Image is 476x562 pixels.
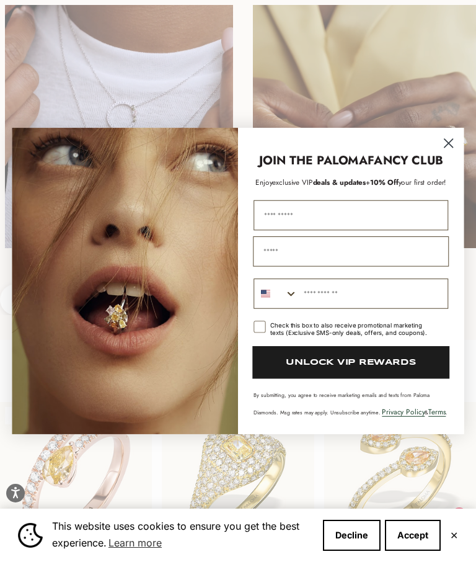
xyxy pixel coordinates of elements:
[255,177,272,188] span: Enjoy
[272,177,312,188] span: exclusive VIP
[261,289,271,299] img: United States
[259,152,368,169] strong: JOIN THE PALOMA
[270,321,433,336] div: Check this box to also receive promotional marketing texts (Exclusive SMS-only deals, offers, and...
[297,279,447,308] input: Phone Number
[382,408,447,416] span: & .
[370,177,399,188] span: 10% Off
[428,406,446,417] a: Terms
[253,200,448,231] input: First Name
[382,406,425,417] a: Privacy Policy
[254,279,297,308] button: Search Countries
[107,533,164,552] a: Learn more
[323,520,381,551] button: Decline
[12,128,238,434] img: Loading...
[272,177,366,188] span: deals & updates
[52,519,313,552] span: This website uses cookies to ensure you get the best experience.
[450,532,458,539] button: Close
[368,152,443,169] strong: FANCY CLUB
[366,177,446,188] span: + your first order!
[252,346,449,378] button: UNLOCK VIP REWARDS
[253,236,449,267] input: Email
[438,133,459,154] button: Close dialog
[18,523,43,548] img: Cookie banner
[253,391,448,416] p: By submitting, you agree to receive marketing emails and texts from Paloma Diamonds. Msg rates ma...
[385,520,441,551] button: Accept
